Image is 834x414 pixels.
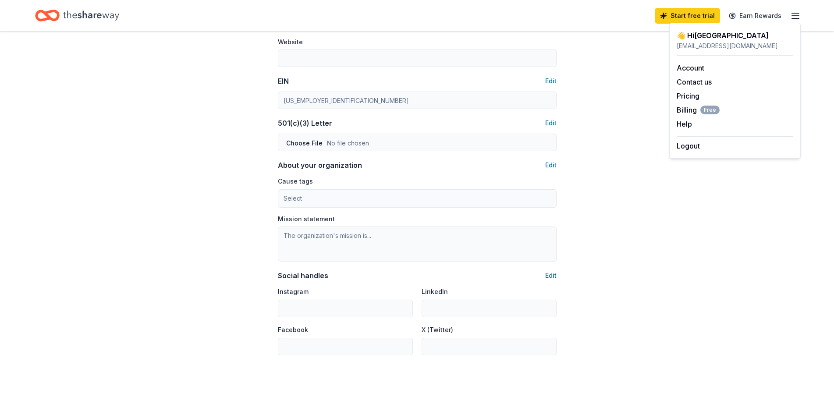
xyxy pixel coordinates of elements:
button: Help [677,119,692,129]
div: 501(c)(3) Letter [278,118,332,128]
label: Facebook [278,326,308,334]
div: 👋 Hi [GEOGRAPHIC_DATA] [677,30,793,41]
a: Start free trial [655,8,720,24]
label: Instagram [278,287,309,296]
a: Pricing [677,92,699,100]
button: Edit [545,76,557,86]
button: BillingFree [677,105,720,115]
label: Mission statement [278,215,335,223]
input: 12-3456789 [278,92,557,109]
label: Website [278,38,303,46]
div: EIN [278,76,289,86]
button: Contact us [677,77,712,87]
span: Select [284,193,302,204]
div: About your organization [278,160,362,170]
a: Home [35,5,119,26]
label: X (Twitter) [422,326,453,334]
div: Social handles [278,270,328,281]
button: Edit [545,160,557,170]
a: Account [677,64,704,72]
span: Billing [677,105,720,115]
button: Edit [545,118,557,128]
span: Free [700,106,720,114]
label: Cause tags [278,177,313,186]
button: Edit [545,270,557,281]
a: Earn Rewards [724,8,787,24]
button: Select [278,189,557,208]
button: Logout [677,141,700,151]
div: [EMAIL_ADDRESS][DOMAIN_NAME] [677,41,793,51]
label: LinkedIn [422,287,448,296]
